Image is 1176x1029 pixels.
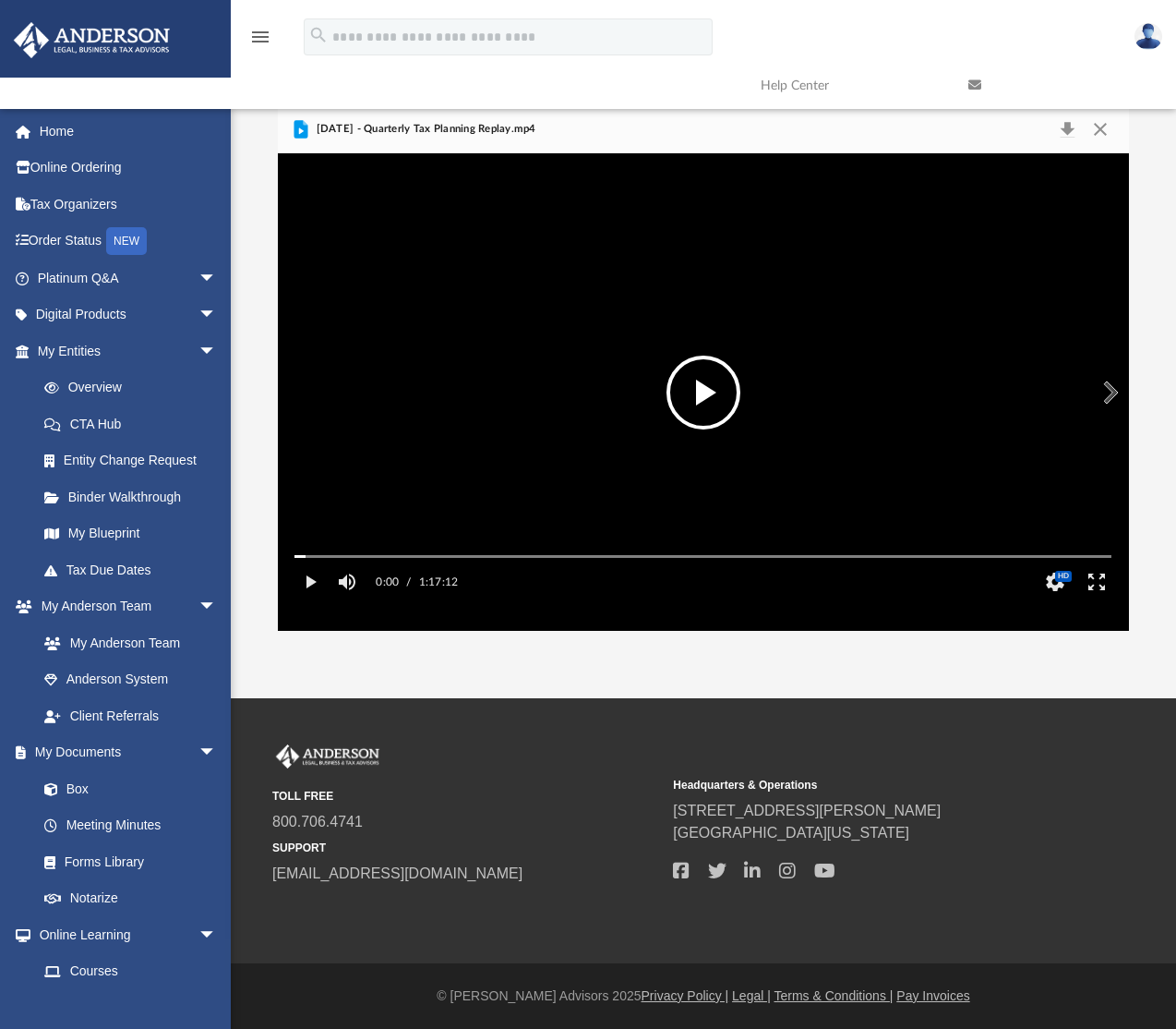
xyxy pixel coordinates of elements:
button: Settings [1035,563,1076,600]
button: Download [1050,116,1084,142]
a: menu [249,35,271,48]
span: arrow_drop_down [198,588,235,626]
a: Online Learningarrow_drop_down [13,916,235,953]
a: Courses [26,953,235,990]
small: Headquarters & Operations [673,777,1061,793]
a: [GEOGRAPHIC_DATA][US_STATE] [673,825,909,841]
a: Video Training [26,989,226,1026]
img: Anderson Advisors Platinum Portal [272,745,383,769]
a: 800.706.4741 [272,814,363,829]
a: Meeting Minutes [26,807,235,844]
a: Platinum Q&Aarrow_drop_down [13,260,245,297]
div: NEW [106,227,147,255]
span: / [406,563,411,600]
a: Tax Due Dates [26,551,245,588]
span: arrow_drop_down [198,260,235,297]
button: Close [1083,116,1116,142]
button: Next File [1088,367,1129,418]
a: My Blueprint [26,515,235,552]
a: CTA Hub [26,406,245,442]
a: Privacy Policy | [642,988,729,1003]
span: HD [1055,571,1073,582]
a: My Anderson Team [26,624,226,661]
img: User Pic [1134,23,1162,50]
a: My Documentsarrow_drop_down [13,734,235,771]
a: My Entitiesarrow_drop_down [13,333,245,369]
a: Forms Library [26,843,226,880]
span: arrow_drop_down [198,734,235,772]
a: [STREET_ADDRESS][PERSON_NAME] [673,803,941,818]
a: Digital Productsarrow_drop_down [13,297,245,333]
label: 1:17:12 [419,563,459,600]
a: Help Center [747,49,954,122]
label: 0:00 [376,563,399,600]
img: Anderson Advisors Platinum Portal [8,22,175,58]
a: Binder Walkthrough [26,478,245,515]
span: arrow_drop_down [198,916,235,954]
button: Mute [330,563,364,600]
a: Pay Invoices [896,988,969,1003]
div: File preview [278,153,1129,630]
a: Online Ordering [13,150,245,187]
a: Terms & Conditions | [774,988,894,1003]
a: Anderson System [26,661,235,698]
i: menu [249,26,271,48]
a: Entity Change Request [26,442,245,479]
a: My Anderson Teamarrow_drop_down [13,588,235,625]
button: Enter fullscreen [1076,563,1118,600]
div: Media Slider [280,549,1126,563]
a: Notarize [26,880,235,917]
a: Tax Organizers [13,186,245,223]
span: [DATE] - Quarterly Tax Planning Replay.mp4 [312,121,535,138]
a: Home [13,113,245,150]
small: SUPPORT [272,840,660,856]
a: Box [26,770,226,807]
a: Client Referrals [26,697,235,734]
a: Overview [26,369,245,406]
div: Preview [278,105,1129,631]
small: TOLL FREE [272,788,660,805]
button: Play [289,563,330,600]
a: [EMAIL_ADDRESS][DOMAIN_NAME] [272,866,522,881]
div: © [PERSON_NAME] Advisors 2025 [231,987,1176,1006]
span: arrow_drop_down [198,297,235,334]
a: Legal | [732,988,771,1003]
span: arrow_drop_down [198,333,235,370]
i: search [308,25,329,45]
a: Order StatusNEW [13,223,245,260]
